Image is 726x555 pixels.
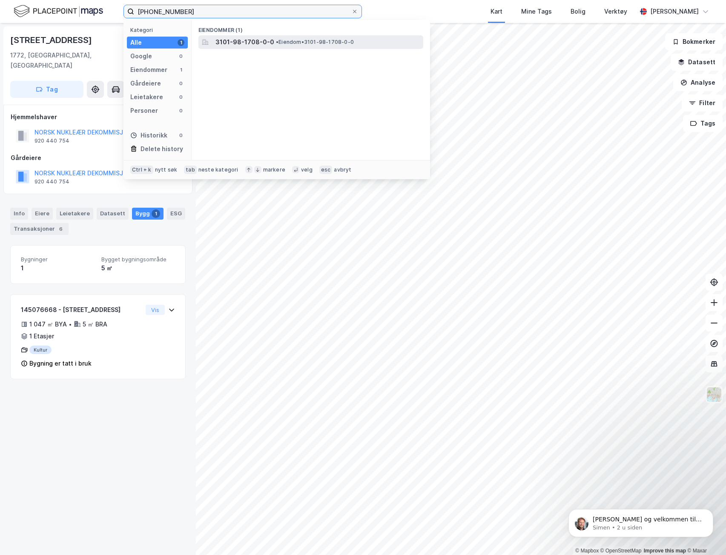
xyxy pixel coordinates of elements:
[146,305,165,315] button: Vis
[215,37,274,47] span: 3101-98-1708-0-0
[152,209,160,218] div: 1
[21,305,142,315] div: 145076668 - [STREET_ADDRESS]
[521,6,552,17] div: Mine Tags
[263,166,285,173] div: markere
[56,208,93,220] div: Leietakere
[10,81,83,98] button: Tag
[334,166,351,173] div: avbryt
[650,6,699,17] div: [PERSON_NAME]
[130,92,163,102] div: Leietakere
[130,106,158,116] div: Personer
[101,263,175,273] div: 5 ㎡
[132,208,164,220] div: Bygg
[10,208,28,220] div: Info
[491,6,502,17] div: Kart
[141,144,183,154] div: Delete history
[34,137,69,144] div: 920 440 754
[21,256,95,263] span: Bygninger
[198,166,238,173] div: neste kategori
[57,225,65,233] div: 6
[130,27,188,33] div: Kategori
[683,115,723,132] button: Tags
[178,132,184,139] div: 0
[130,130,167,140] div: Historikk
[34,178,69,185] div: 920 440 754
[178,53,184,60] div: 0
[130,166,153,174] div: Ctrl + k
[301,166,313,173] div: velg
[604,6,627,17] div: Verktøy
[319,166,333,174] div: esc
[665,33,723,50] button: Bokmerker
[600,548,642,554] a: OpenStreetMap
[178,94,184,100] div: 0
[29,319,67,329] div: 1 047 ㎡ BYA
[276,39,354,46] span: Eiendom • 3101-98-1708-0-0
[69,321,72,328] div: •
[184,166,197,174] div: tab
[178,39,184,46] div: 1
[571,6,585,17] div: Bolig
[155,166,178,173] div: nytt søk
[10,223,69,235] div: Transaksjoner
[130,37,142,48] div: Alle
[29,358,92,369] div: Bygning er tatt i bruk
[167,208,185,220] div: ESG
[11,153,185,163] div: Gårdeiere
[97,208,129,220] div: Datasett
[130,78,161,89] div: Gårdeiere
[192,20,430,35] div: Eiendommer (1)
[14,4,103,19] img: logo.f888ab2527a4732fd821a326f86c7f29.svg
[21,263,95,273] div: 1
[101,256,175,263] span: Bygget bygningsområde
[682,94,723,112] button: Filter
[575,548,599,554] a: Mapbox
[32,208,53,220] div: Eiere
[673,74,723,91] button: Analyse
[671,54,723,71] button: Datasett
[178,66,184,73] div: 1
[10,50,143,71] div: 1772, [GEOGRAPHIC_DATA], [GEOGRAPHIC_DATA]
[556,491,726,551] iframe: Intercom notifications melding
[178,107,184,114] div: 0
[10,33,94,47] div: [STREET_ADDRESS]
[706,386,722,403] img: Z
[130,65,167,75] div: Eiendommer
[29,331,54,341] div: 1 Etasjer
[11,112,185,122] div: Hjemmelshaver
[178,80,184,87] div: 0
[83,319,107,329] div: 5 ㎡ BRA
[276,39,278,45] span: •
[130,51,152,61] div: Google
[644,548,686,554] a: Improve this map
[134,5,351,18] input: Søk på adresse, matrikkel, gårdeiere, leietakere eller personer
